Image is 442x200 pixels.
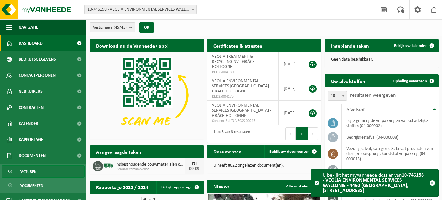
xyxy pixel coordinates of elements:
[350,93,396,98] label: resultaten weergeven
[93,23,127,32] span: Vestigingen
[90,39,175,52] h2: Download nu de Vanheede+ app!
[323,170,426,196] div: U bekijkt het myVanheede dossier van
[279,76,302,101] td: [DATE]
[114,25,127,30] count: (45/45)
[212,79,271,94] span: VEOLIA ENVIRONMENTAL SERVICES [GEOGRAPHIC_DATA] - GRÂCE-HOLLOGNE
[213,163,315,168] p: U heeft 8022 ongelezen document(en).
[207,39,269,52] h2: Certificaten & attesten
[328,91,347,101] span: 10
[19,132,43,148] span: Rapportage
[210,127,250,141] div: 1 tot 3 van 3 resultaten
[207,180,236,192] h2: Nieuws
[20,179,43,192] span: Documenten
[84,5,197,14] span: 10-746158 - VEOLIA ENVIRONMENTAL SERVICES WALLONIE - 4460 GRÂCE-HOLLOGNE, RUE DE L'AVENIR 22
[325,74,372,87] h2: Uw afvalstoffen
[328,91,347,100] span: 10
[19,19,38,35] span: Navigatie
[19,67,56,83] span: Contactpersonen
[342,130,439,144] td: bedrijfsrestafval (04-000008)
[212,94,274,99] span: RED25004175
[212,103,271,118] span: VEOLIA ENVIRONMENTAL SERVICES [GEOGRAPHIC_DATA] - GRÂCE-HOLLOGNE
[342,144,439,163] td: voedingsafval, categorie 3, bevat producten van dierlijke oorsprong, kunststof verpakking (04-000...
[346,108,365,113] span: Afvalstof
[393,79,427,83] span: Ophaling aanvragen
[389,39,438,52] a: Bekijk uw kalender
[279,101,302,125] td: [DATE]
[19,83,43,100] span: Gebruikers
[90,52,204,138] img: Download de VHEPlus App
[331,57,432,62] p: Geen data beschikbaar.
[19,51,56,67] span: Bedrijfsgegevens
[19,116,38,132] span: Kalender
[156,181,203,194] a: Bekijk rapportage
[285,127,296,140] button: Previous
[281,180,321,193] a: Alle artikelen
[212,118,274,124] span: Consent-SelfD-VEG2200215
[117,162,185,167] span: Asbesthoudende bouwmaterialen cementgebonden (hechtgebonden)
[20,166,36,178] span: Facturen
[19,35,43,51] span: Dashboard
[308,127,318,140] button: Next
[90,145,148,158] h2: Aangevraagde taken
[188,167,201,171] div: 09-09
[264,145,321,158] a: Bekijk uw documenten
[269,150,309,154] span: Bekijk uw documenten
[85,5,196,14] span: 10-746158 - VEOLIA ENVIRONMENTAL SERVICES WALLONIE - 4460 GRÂCE-HOLLOGNE, RUE DE L'AVENIR 22
[279,52,302,76] td: [DATE]
[296,127,308,140] button: 1
[342,116,439,130] td: lege gemengde verpakkingen van schadelijke stoffen (04-000002)
[139,22,154,33] button: OK
[212,54,256,69] span: VEOLIA TREATMENT & RECYCLING NV - GRÂCE-HOLLOGNE
[90,22,135,32] button: Vestigingen(45/45)
[117,167,185,171] span: Geplande zelfaanlevering
[394,44,427,48] span: Bekijk uw kalender
[325,39,375,52] h2: Ingeplande taken
[212,70,274,75] span: RED25004180
[342,163,439,177] td: gemengde metalen (04-000017)
[19,148,46,164] span: Documenten
[2,179,85,191] a: Documenten
[19,100,44,116] span: Contracten
[103,160,114,171] img: BL-SO-LV
[2,165,85,178] a: Facturen
[388,74,438,87] a: Ophaling aanvragen
[188,161,201,167] div: DI
[207,145,248,158] h2: Documenten
[323,173,424,193] strong: 10-746158 - VEOLIA ENVIRONMENTAL SERVICES WALLONIE - 4460 [GEOGRAPHIC_DATA], [STREET_ADDRESS]
[90,181,155,193] h2: Rapportage 2025 / 2024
